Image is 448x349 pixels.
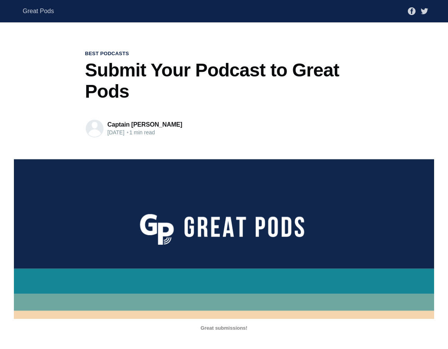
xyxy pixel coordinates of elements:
[23,4,54,18] a: Great Pods
[126,129,155,136] span: 1 min read
[107,121,182,128] a: Captain [PERSON_NAME]
[14,159,434,319] img: greatpods logo
[107,129,124,136] time: [DATE]
[85,59,363,102] h1: Submit Your Podcast to Great Pods
[85,50,129,57] a: best podcasts
[127,129,129,136] span: •
[408,7,416,14] a: Facebook
[14,319,434,332] figcaption: Great submissions!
